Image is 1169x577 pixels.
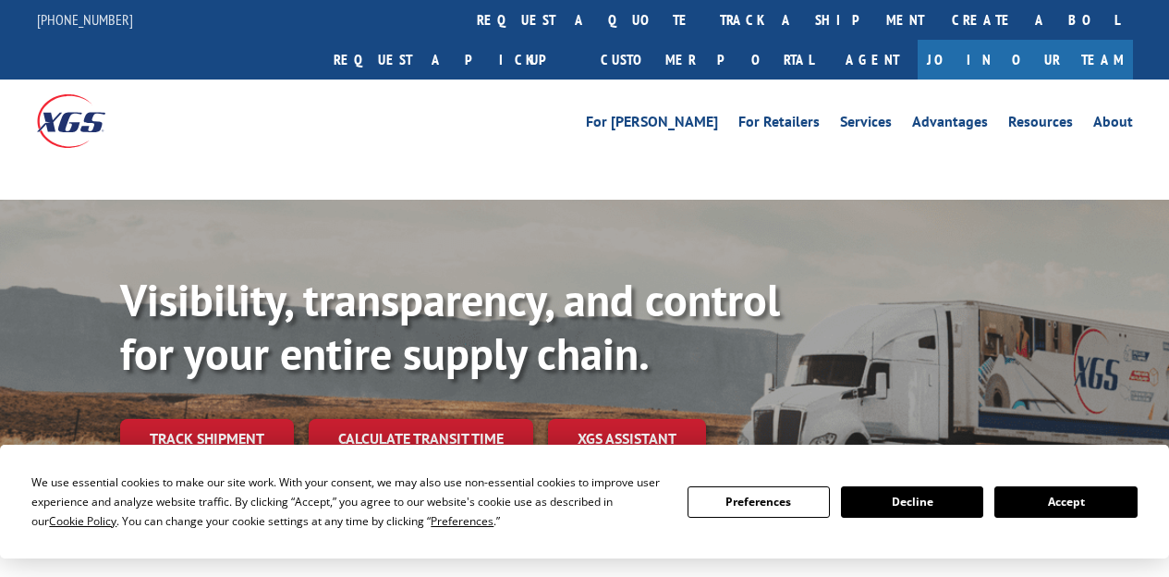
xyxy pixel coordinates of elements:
a: Customer Portal [587,40,827,80]
a: Resources [1008,115,1073,135]
a: Services [840,115,892,135]
b: Visibility, transparency, and control for your entire supply chain. [120,271,780,382]
a: Track shipment [120,419,294,458]
a: [PHONE_NUMBER] [37,10,133,29]
a: Request a pickup [320,40,587,80]
a: For Retailers [738,115,820,135]
div: We use essential cookies to make our site work. With your consent, we may also use non-essential ... [31,473,664,531]
button: Preferences [688,486,830,518]
a: About [1093,115,1133,135]
span: Preferences [431,513,493,529]
a: XGS ASSISTANT [548,419,706,459]
a: For [PERSON_NAME] [586,115,718,135]
span: Cookie Policy [49,513,116,529]
a: Join Our Team [918,40,1133,80]
a: Calculate transit time [309,419,533,459]
a: Advantages [912,115,988,135]
button: Decline [841,486,983,518]
button: Accept [994,486,1137,518]
a: Agent [827,40,918,80]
